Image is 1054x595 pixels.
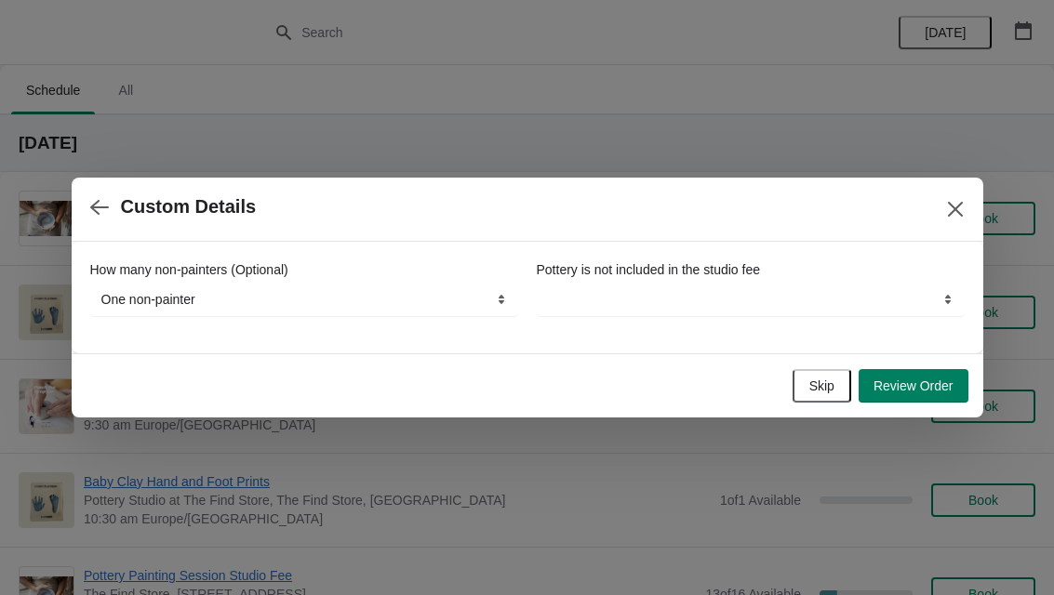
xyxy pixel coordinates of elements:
span: Skip [809,378,834,393]
h2: Custom Details [121,196,257,218]
span: Review Order [874,378,954,393]
button: Skip [793,369,851,403]
label: How many non-painters (Optional) [90,260,288,279]
button: Close [939,192,972,226]
label: Pottery is not included in the studio fee [537,260,760,279]
button: Review Order [859,369,968,403]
